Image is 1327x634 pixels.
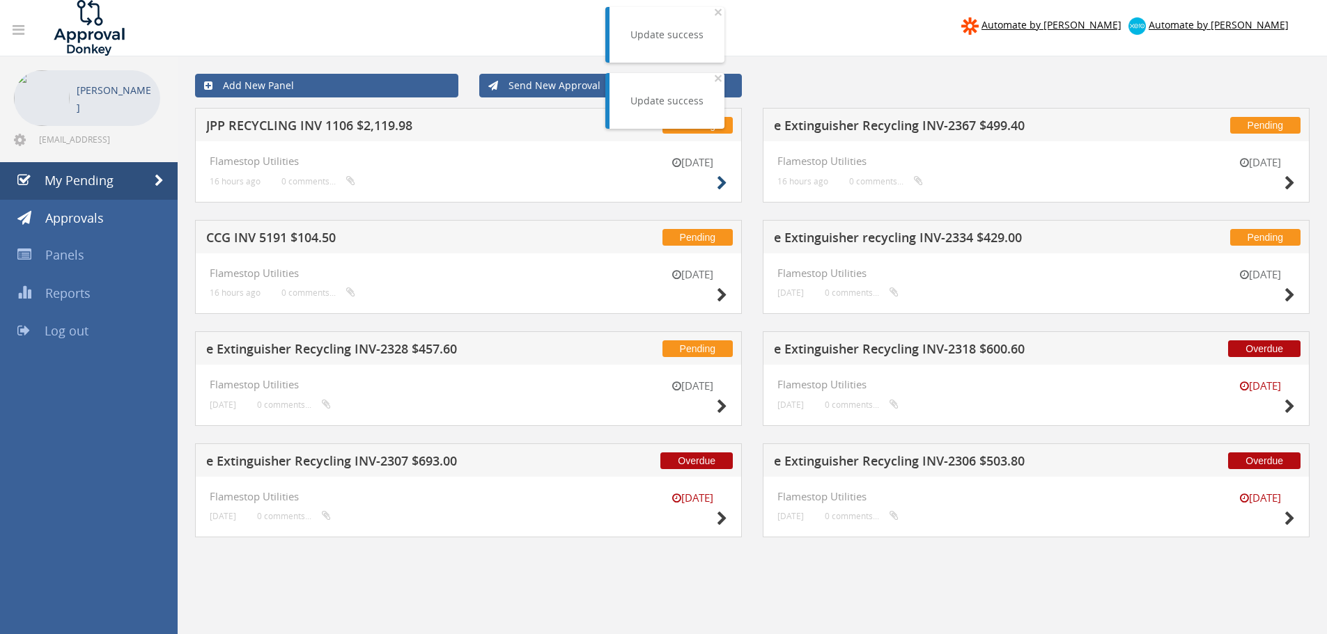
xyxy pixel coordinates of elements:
h5: e Extinguisher Recycling INV-2328 $457.60 [206,342,573,360]
span: Overdue [660,452,733,469]
small: [DATE] [658,491,727,505]
h5: e Extinguisher recycling INV-2334 $429.00 [774,231,1141,248]
small: 0 comments... [825,399,899,410]
span: × [714,68,722,88]
small: [DATE] [777,287,804,298]
small: 16 hours ago [210,176,261,187]
span: Pending [662,229,733,246]
h5: e Extinguisher Recycling INV-2318 $600.60 [774,342,1141,360]
span: Panels [45,246,84,263]
small: [DATE] [1225,155,1295,170]
small: 0 comments... [281,287,355,298]
span: × [714,2,722,22]
h5: e Extinguisher Recycling INV-2367 $499.40 [774,119,1141,136]
span: [EMAIL_ADDRESS][DOMAIN_NAME] [39,134,157,145]
small: [DATE] [1225,379,1295,393]
div: Update success [630,28,704,42]
div: Update success [630,94,704,108]
small: 0 comments... [825,287,899,298]
h5: JPP RECYCLING INV 1106 $2,119.98 [206,119,573,136]
span: Pending [1230,229,1301,246]
small: 0 comments... [281,176,355,187]
h5: e Extinguisher Recycling INV-2306 $503.80 [774,454,1141,472]
h4: Flamestop Utilities [210,267,727,279]
span: Automate by [PERSON_NAME] [1149,18,1289,31]
small: [DATE] [658,155,727,170]
h4: Flamestop Utilities [777,379,1295,390]
h4: Flamestop Utilities [210,379,727,390]
small: 16 hours ago [777,176,828,187]
a: Send New Approval [479,74,743,97]
h5: e Extinguisher Recycling INV-2307 $693.00 [206,454,573,472]
small: [DATE] [1225,267,1295,282]
h4: Flamestop Utilities [777,155,1295,167]
small: 0 comments... [849,176,923,187]
span: Pending [1230,117,1301,134]
small: [DATE] [1225,491,1295,505]
small: [DATE] [658,379,727,393]
small: 0 comments... [257,511,331,521]
h4: Flamestop Utilities [210,155,727,167]
small: 0 comments... [257,399,331,410]
small: [DATE] [210,399,236,410]
h4: Flamestop Utilities [210,491,727,502]
h4: Flamestop Utilities [777,267,1295,279]
img: zapier-logomark.png [961,17,979,35]
span: Approvals [45,209,104,226]
small: 16 hours ago [210,287,261,298]
small: [DATE] [658,267,727,282]
span: Pending [662,340,733,357]
small: [DATE] [777,399,804,410]
a: Add New Panel [195,74,458,97]
small: [DATE] [777,511,804,521]
h4: Flamestop Utilities [777,491,1295,502]
span: Overdue [1228,452,1301,469]
span: Overdue [1228,340,1301,357]
small: [DATE] [210,511,236,521]
p: [PERSON_NAME] [77,81,153,116]
small: 0 comments... [825,511,899,521]
span: Automate by [PERSON_NAME] [981,18,1122,31]
span: Reports [45,285,91,301]
img: xero-logo.png [1128,17,1146,35]
span: My Pending [45,172,114,189]
h5: CCG INV 5191 $104.50 [206,231,573,248]
span: Log out [45,322,88,339]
